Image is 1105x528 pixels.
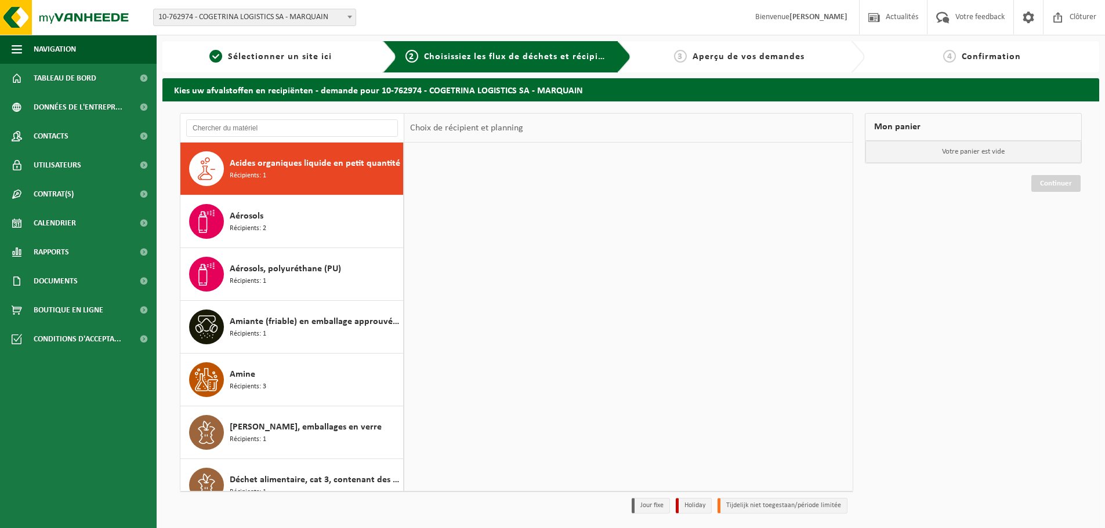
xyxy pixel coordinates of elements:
span: Récipients: 1 [230,329,266,340]
a: 1Sélectionner un site ici [168,50,374,64]
span: Données de l'entrepr... [34,93,122,122]
button: Aérosols, polyuréthane (PU) Récipients: 1 [180,248,404,301]
span: Contacts [34,122,68,151]
span: Récipients: 1 [230,170,266,181]
div: Choix de récipient et planning [404,114,529,143]
span: Récipients: 2 [230,223,266,234]
span: Aperçu de vos demandes [693,52,805,61]
span: Navigation [34,35,76,64]
button: Aérosols Récipients: 2 [180,195,404,248]
h2: Kies uw afvalstoffen en recipiënten - demande pour 10-762974 - COGETRINA LOGISTICS SA - MARQUAIN [162,78,1099,101]
input: Chercher du matériel [186,119,398,137]
button: Acides organiques liquide en petit quantité Récipients: 1 [180,143,404,195]
span: Contrat(s) [34,180,74,209]
span: Récipients: 1 [230,276,266,287]
span: Amiante (friable) en emballage approuvé UN [230,315,400,329]
span: Amine [230,367,255,381]
span: Choisissiez les flux de déchets et récipients [424,52,617,61]
strong: [PERSON_NAME] [789,13,847,21]
button: Déchet alimentaire, cat 3, contenant des produits d'origine animale, emballage synthétique Récipi... [180,459,404,512]
span: Confirmation [962,52,1021,61]
a: Continuer [1031,175,1081,192]
li: Tijdelijk niet toegestaan/période limitée [718,498,847,514]
span: 4 [943,50,956,63]
span: Conditions d'accepta... [34,325,121,354]
span: Tableau de bord [34,64,96,93]
span: 10-762974 - COGETRINA LOGISTICS SA - MARQUAIN [153,9,356,26]
span: Documents [34,267,78,296]
button: [PERSON_NAME], emballages en verre Récipients: 1 [180,406,404,459]
span: Calendrier [34,209,76,238]
span: Boutique en ligne [34,296,103,325]
span: 3 [674,50,687,63]
li: Holiday [676,498,712,514]
span: Acides organiques liquide en petit quantité [230,156,400,170]
span: Rapports [34,238,69,267]
span: 10-762974 - COGETRINA LOGISTICS SA - MARQUAIN [154,9,356,26]
button: Amine Récipients: 3 [180,354,404,406]
button: Amiante (friable) en emballage approuvé UN Récipients: 1 [180,301,404,354]
span: 2 [405,50,418,63]
span: [PERSON_NAME], emballages en verre [230,420,382,434]
span: Utilisateurs [34,151,81,180]
span: 1 [209,50,222,63]
span: Récipients: 1 [230,434,266,445]
span: Aérosols [230,209,263,223]
span: Récipients: 1 [230,487,266,498]
span: Sélectionner un site ici [228,52,332,61]
div: Mon panier [865,113,1082,141]
span: Déchet alimentaire, cat 3, contenant des produits d'origine animale, emballage synthétique [230,473,400,487]
span: Récipients: 3 [230,381,266,392]
p: Votre panier est vide [865,141,1081,163]
li: Jour fixe [632,498,670,514]
span: Aérosols, polyuréthane (PU) [230,262,341,276]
